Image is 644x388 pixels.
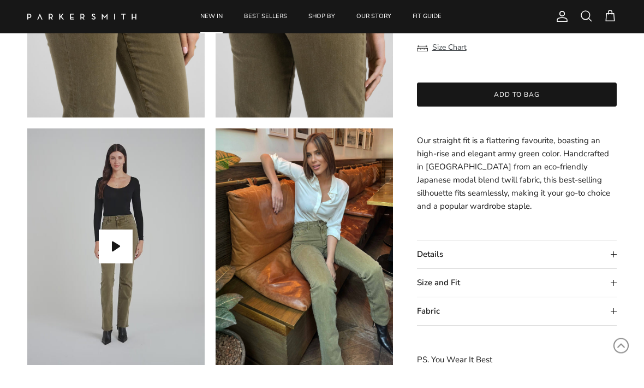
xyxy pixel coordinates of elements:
summary: Fabric [417,298,617,326]
p: PS. You Wear It Best [417,354,617,367]
span: Our straight fit is a flattering favourite, boasting an high-rise and elegant army green color. H... [417,136,610,212]
button: Size Chart [417,38,467,58]
summary: Details [417,241,617,269]
summary: Size and Fit [417,269,617,297]
button: Play video [99,230,133,264]
img: Parker Smith [27,14,136,20]
a: Account [551,10,569,23]
svg: Scroll to Top [613,338,629,354]
button: Add to bag [417,83,617,107]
